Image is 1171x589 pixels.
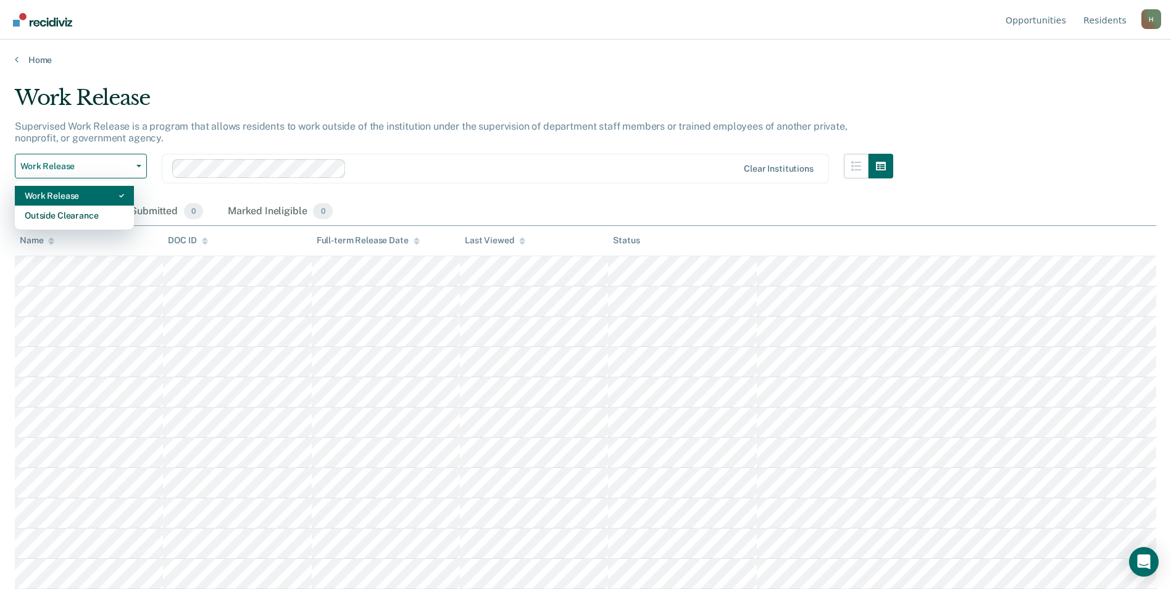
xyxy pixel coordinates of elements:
img: Recidiviz [13,13,72,27]
div: Name [20,235,54,246]
div: Last Viewed [465,235,525,246]
span: 0 [184,203,203,219]
div: Open Intercom Messenger [1129,547,1159,577]
div: Marked Ineligible0 [225,198,335,225]
a: Home [15,54,1156,65]
div: Status [613,235,640,246]
div: Dropdown Menu [15,181,134,230]
div: Full-term Release Date [317,235,420,246]
span: Work Release [20,161,131,172]
div: DOC ID [168,235,207,246]
div: Outside Clearance [25,206,124,225]
div: Work Release [25,186,124,206]
div: H [1141,9,1161,29]
button: Profile dropdown button [1141,9,1161,29]
div: Clear institutions [744,164,814,174]
div: Submitted0 [128,198,206,225]
div: Work Release [15,85,893,120]
p: Supervised Work Release is a program that allows residents to work outside of the institution und... [15,120,848,144]
span: 0 [313,203,332,219]
button: Work Release [15,154,147,178]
